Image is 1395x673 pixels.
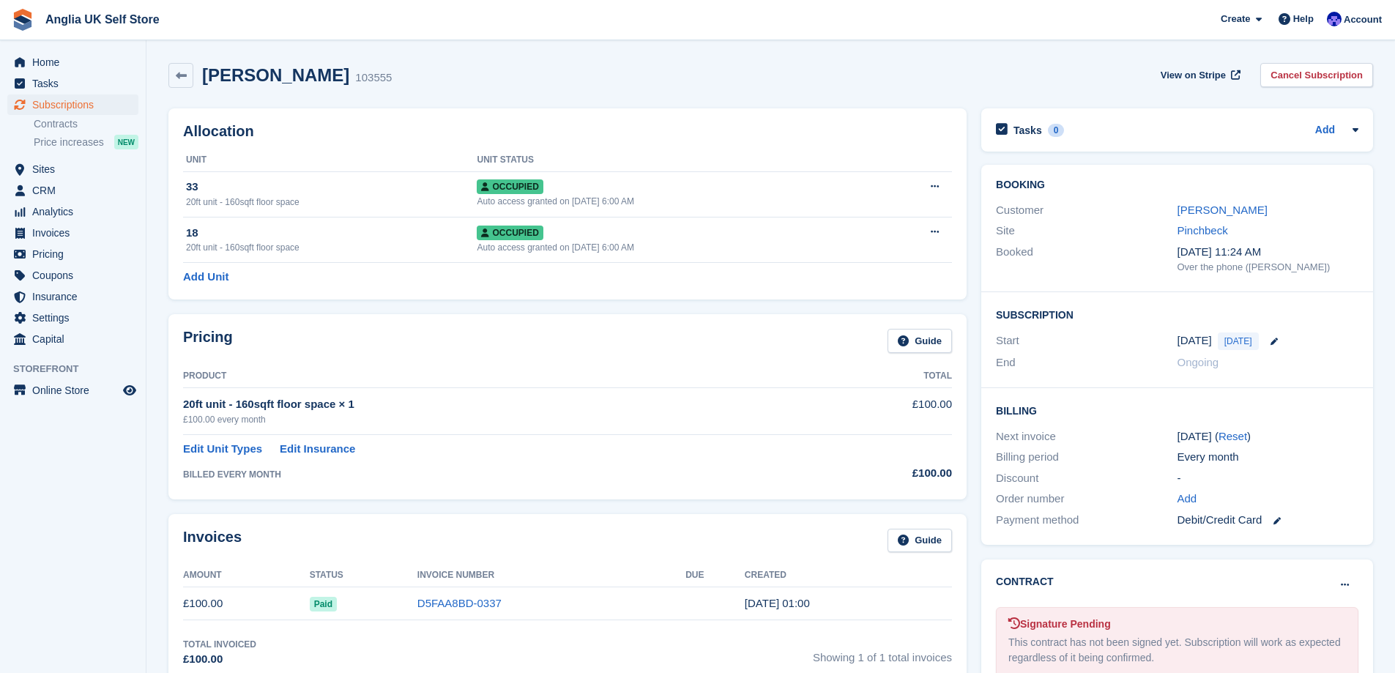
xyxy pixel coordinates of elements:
[1178,356,1219,368] span: Ongoing
[7,265,138,286] a: menu
[183,413,808,426] div: £100.00 every month
[7,223,138,243] a: menu
[1013,124,1042,137] h2: Tasks
[1008,635,1346,666] div: This contract has not been signed yet. Subscription will work as expected regardless of it being ...
[7,244,138,264] a: menu
[7,180,138,201] a: menu
[32,329,120,349] span: Capital
[1008,617,1346,632] div: Signature Pending
[32,223,120,243] span: Invoices
[13,362,146,376] span: Storefront
[310,597,337,611] span: Paid
[183,529,242,553] h2: Invoices
[7,380,138,401] a: menu
[1178,512,1358,529] div: Debit/Credit Card
[183,123,952,140] h2: Allocation
[1218,332,1259,350] span: [DATE]
[7,201,138,222] a: menu
[183,365,808,388] th: Product
[186,241,477,254] div: 20ft unit - 160sqft floor space
[7,329,138,349] a: menu
[477,241,874,254] div: Auto access granted on [DATE] 6:00 AM
[996,354,1177,371] div: End
[745,564,952,587] th: Created
[183,468,808,481] div: BILLED EVERY MONTH
[477,179,543,194] span: Occupied
[12,9,34,31] img: stora-icon-8386f47178a22dfd0bd8f6a31ec36ba5ce8667c1dd55bd0f319d3a0aa187defe.svg
[996,512,1177,529] div: Payment method
[1178,332,1212,349] time: 2025-08-27 00:00:00 UTC
[32,308,120,328] span: Settings
[477,149,874,172] th: Unit Status
[1219,430,1247,442] a: Reset
[34,117,138,131] a: Contracts
[996,574,1054,590] h2: Contract
[114,135,138,149] div: NEW
[183,441,262,458] a: Edit Unit Types
[808,365,952,388] th: Total
[32,94,120,115] span: Subscriptions
[1155,63,1243,87] a: View on Stripe
[32,244,120,264] span: Pricing
[1344,12,1382,27] span: Account
[417,564,685,587] th: Invoice Number
[34,135,104,149] span: Price increases
[183,638,256,651] div: Total Invoiced
[1293,12,1314,26] span: Help
[32,201,120,222] span: Analytics
[745,597,810,609] time: 2025-08-27 00:00:33 UTC
[1178,428,1358,445] div: [DATE] ( )
[417,597,502,609] a: D5FAA8BD-0337
[685,564,745,587] th: Due
[996,307,1358,321] h2: Subscription
[310,564,417,587] th: Status
[121,382,138,399] a: Preview store
[996,244,1177,275] div: Booked
[7,308,138,328] a: menu
[186,196,477,209] div: 20ft unit - 160sqft floor space
[1048,124,1065,137] div: 0
[7,94,138,115] a: menu
[996,202,1177,219] div: Customer
[32,159,120,179] span: Sites
[40,7,165,31] a: Anglia UK Self Store
[1178,224,1228,237] a: Pinchbeck
[186,179,477,196] div: 33
[996,470,1177,487] div: Discount
[32,286,120,307] span: Insurance
[183,329,233,353] h2: Pricing
[7,159,138,179] a: menu
[32,180,120,201] span: CRM
[1327,12,1342,26] img: Lewis Scotney
[7,52,138,72] a: menu
[1178,491,1197,507] a: Add
[1178,260,1358,275] div: Over the phone ([PERSON_NAME])
[355,70,392,86] div: 103555
[183,564,310,587] th: Amount
[1178,244,1358,261] div: [DATE] 11:24 AM
[1178,470,1358,487] div: -
[183,396,808,413] div: 20ft unit - 160sqft floor space × 1
[808,388,952,434] td: £100.00
[183,587,310,620] td: £100.00
[183,269,228,286] a: Add Unit
[996,223,1177,239] div: Site
[183,651,256,668] div: £100.00
[32,380,120,401] span: Online Store
[996,179,1358,191] h2: Booking
[32,73,120,94] span: Tasks
[183,149,477,172] th: Unit
[996,449,1177,466] div: Billing period
[1178,204,1268,216] a: [PERSON_NAME]
[32,52,120,72] span: Home
[813,638,952,668] span: Showing 1 of 1 total invoices
[1178,449,1358,466] div: Every month
[888,529,952,553] a: Guide
[186,225,477,242] div: 18
[996,491,1177,507] div: Order number
[7,286,138,307] a: menu
[1161,68,1226,83] span: View on Stripe
[202,65,349,85] h2: [PERSON_NAME]
[32,265,120,286] span: Coupons
[808,465,952,482] div: £100.00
